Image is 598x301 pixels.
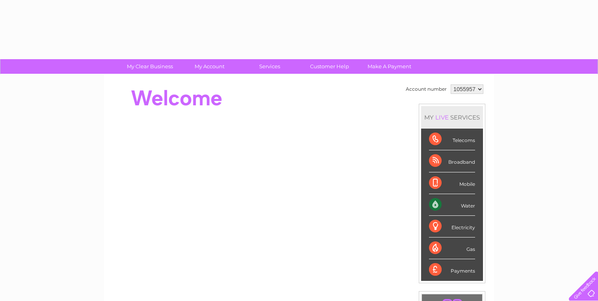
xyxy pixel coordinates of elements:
a: My Clear Business [117,59,182,74]
div: Mobile [429,172,475,194]
div: Electricity [429,216,475,237]
a: My Account [177,59,242,74]
div: Payments [429,259,475,280]
div: Broadband [429,150,475,172]
td: Account number [404,82,449,96]
div: LIVE [434,114,450,121]
a: Customer Help [297,59,362,74]
div: Water [429,194,475,216]
div: Telecoms [429,129,475,150]
a: Make A Payment [357,59,422,74]
div: Gas [429,237,475,259]
div: MY SERVICES [421,106,483,129]
a: Services [237,59,302,74]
